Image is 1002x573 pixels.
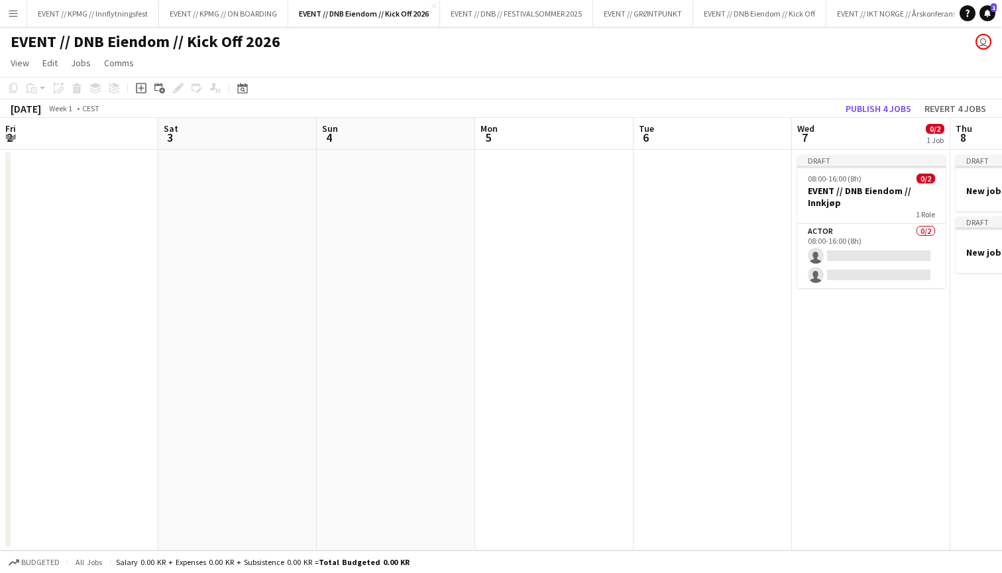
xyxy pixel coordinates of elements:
div: 1 Job [926,135,944,145]
a: 1 [979,5,995,21]
span: Sun [322,123,338,134]
span: 8 [954,130,972,145]
div: Draft [797,155,946,166]
span: 0/2 [926,124,944,134]
span: 3 [162,130,178,145]
span: Thu [956,123,972,134]
span: Edit [42,57,58,69]
span: Sat [164,123,178,134]
span: Fri [5,123,16,134]
span: 6 [637,130,654,145]
span: View [11,57,29,69]
span: 08:00-16:00 (8h) [808,174,862,183]
button: EVENT // KPMG // ON BOARDING [159,1,288,26]
button: EVENT // KPMG // Innflytningsfest [27,1,159,26]
span: Mon [480,123,498,134]
div: [DATE] [11,102,41,115]
button: EVENT // GRØNTPUNKT [593,1,693,26]
span: Week 1 [44,103,77,113]
div: CEST [82,103,99,113]
h1: EVENT // DNB Eiendom // Kick Off 2026 [11,32,280,52]
span: Budgeted [21,558,60,567]
a: Comms [99,54,139,72]
app-job-card: Draft08:00-16:00 (8h)0/2EVENT // DNB Eiendom // Innkjøp1 RoleActor0/208:00-16:00 (8h) [797,155,946,288]
span: 2 [3,130,16,145]
span: 1 [991,3,997,12]
span: Total Budgeted 0.00 KR [319,557,410,567]
button: EVENT // DNB // FESTIVALSOMMER 2025 [440,1,593,26]
a: View [5,54,34,72]
button: Budgeted [7,555,62,570]
span: Comms [104,57,134,69]
span: 7 [795,130,814,145]
span: Wed [797,123,814,134]
button: EVENT // IKT NORGE // Årskonferansen [826,1,976,26]
button: Revert 4 jobs [919,100,991,117]
span: Tue [639,123,654,134]
div: Salary 0.00 KR + Expenses 0.00 KR + Subsistence 0.00 KR = [116,557,410,567]
span: 0/2 [917,174,935,183]
button: Publish 4 jobs [840,100,917,117]
h3: EVENT // DNB Eiendom // Innkjøp [797,185,946,209]
app-user-avatar: Daniel Andersen [975,34,991,50]
button: EVENT // DNB Eiendom // Kick Off [693,1,826,26]
a: Jobs [66,54,96,72]
span: Jobs [71,57,91,69]
span: 4 [320,130,338,145]
app-card-role: Actor0/208:00-16:00 (8h) [797,224,946,288]
span: 1 Role [916,209,935,219]
span: All jobs [73,557,105,567]
button: EVENT // DNB Eiendom // Kick Off 2026 [288,1,440,26]
span: 5 [478,130,498,145]
a: Edit [37,54,63,72]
